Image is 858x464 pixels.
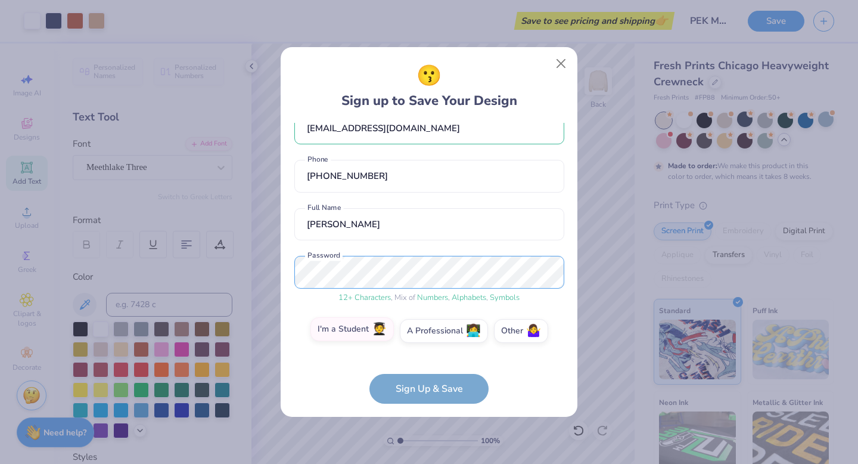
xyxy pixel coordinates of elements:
span: Symbols [490,292,520,303]
span: Numbers [417,292,448,303]
div: , Mix of , , [294,292,564,304]
span: 🤷‍♀️ [526,324,541,338]
span: 😗 [416,61,442,91]
label: I'm a Student [310,317,394,341]
span: 12 + Characters [338,292,391,303]
span: Alphabets [452,292,486,303]
span: 👩‍💻 [466,324,481,338]
button: Close [550,52,573,75]
div: Sign up to Save Your Design [341,61,517,111]
span: 🧑‍🎓 [372,323,387,336]
label: Other [494,319,548,343]
label: A Professional [400,319,488,343]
